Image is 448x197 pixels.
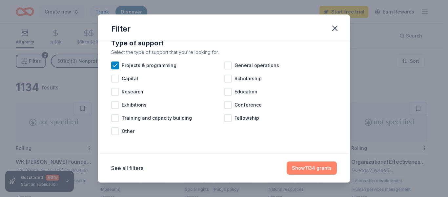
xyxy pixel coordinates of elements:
div: Select the type of support that you're looking for. [111,48,337,56]
span: Exhibitions [122,101,147,109]
button: Show1134 grants [287,161,337,175]
span: Research [122,88,143,96]
div: Filter [111,24,131,34]
span: General operations [234,62,279,69]
span: Other [122,127,134,135]
span: Training and capacity building [122,114,192,122]
div: Type of support [111,38,337,48]
span: Capital [122,75,138,83]
button: See all filters [111,164,143,172]
span: Scholarship [234,75,262,83]
span: Projects & programming [122,62,176,69]
span: Education [234,88,257,96]
span: Conference [234,101,262,109]
span: Fellowship [234,114,259,122]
